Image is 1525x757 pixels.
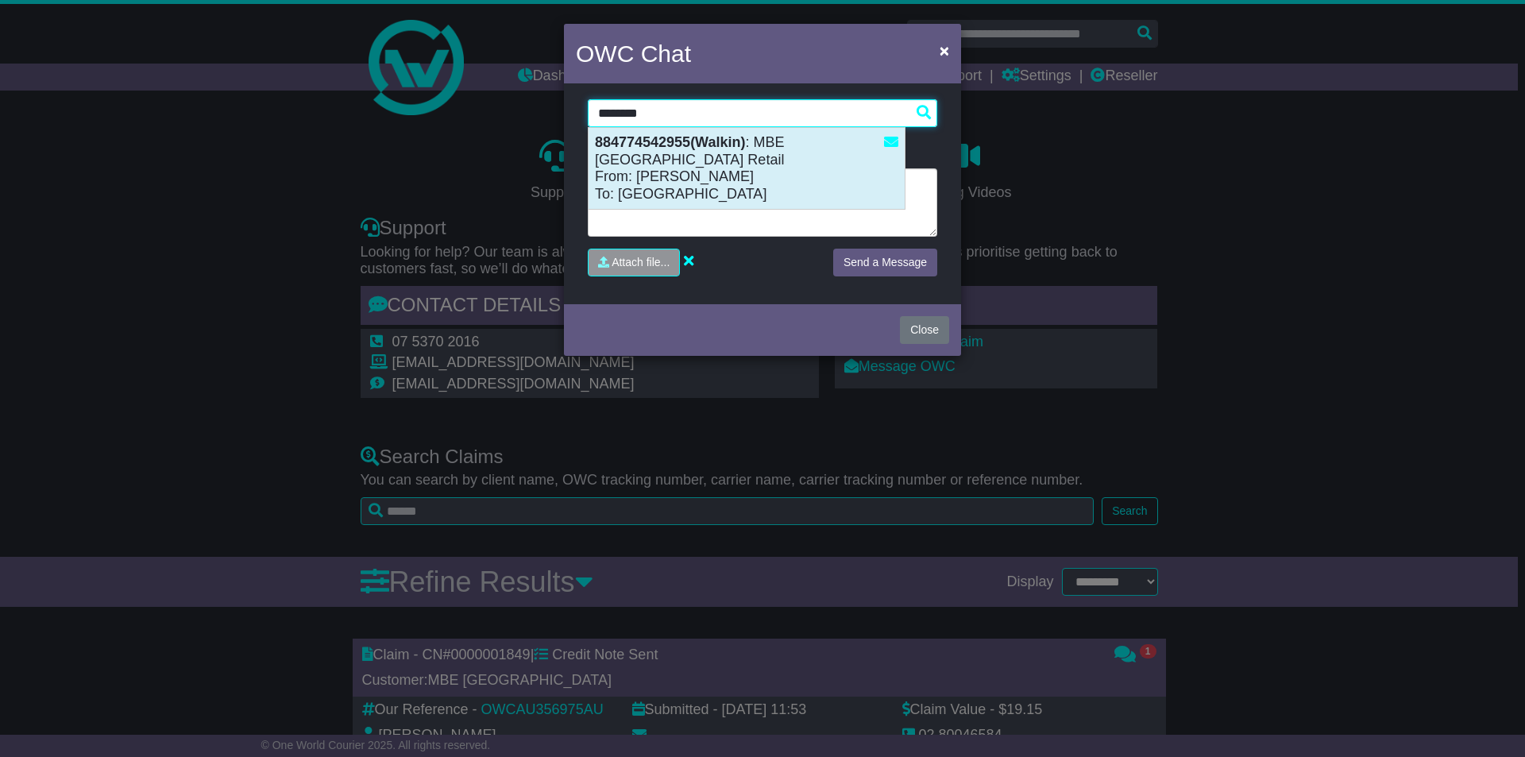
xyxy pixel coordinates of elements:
[900,316,949,344] button: Close
[932,34,957,67] button: Close
[940,41,949,60] span: ×
[833,249,937,276] button: Send a Message
[595,134,745,150] strong: 884774542955(Walkin)
[576,36,691,71] h4: OWC Chat
[589,128,905,209] div: : MBE [GEOGRAPHIC_DATA] Retail From: [PERSON_NAME] To: [GEOGRAPHIC_DATA]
